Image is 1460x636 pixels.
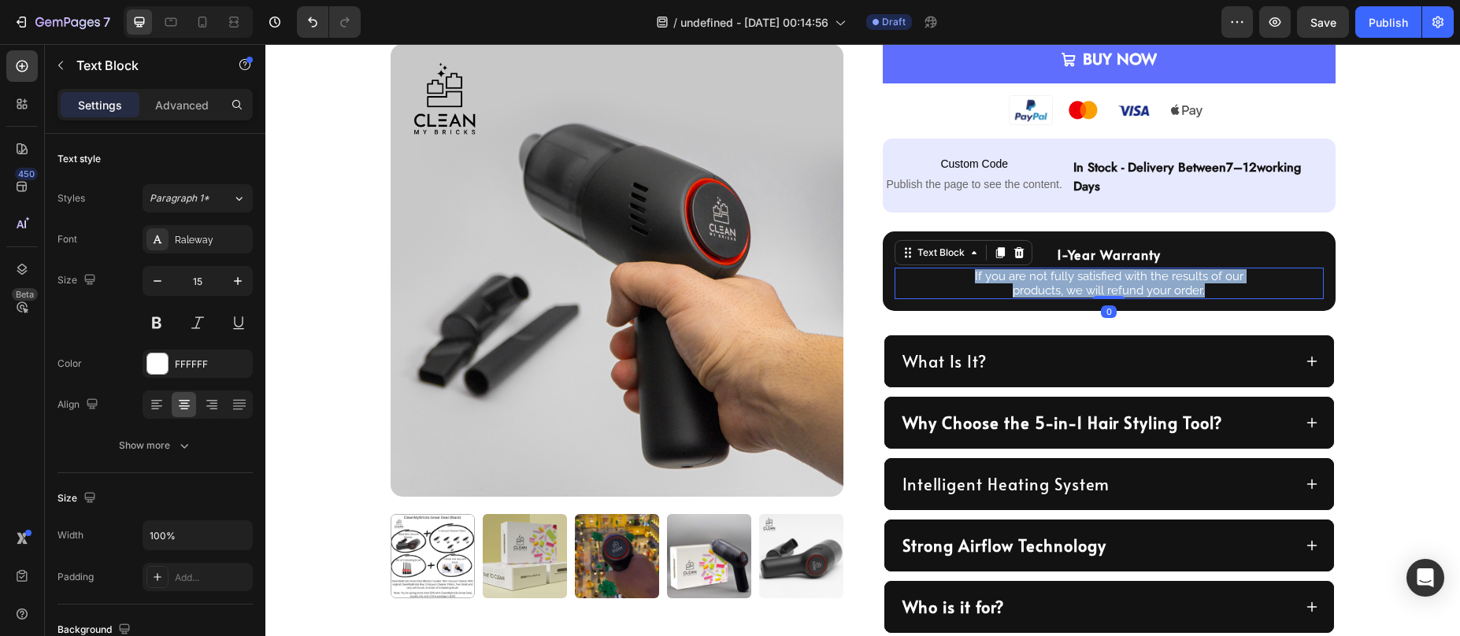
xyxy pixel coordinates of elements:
[637,552,739,574] strong: Who is it for?
[637,368,957,390] strong: Why Choose the 5-in-1 Hair Styling Tool?
[57,232,77,246] div: Font
[57,570,94,584] div: Padding
[806,113,1066,153] h2: Rich Text Editor. Editing area: main
[12,288,38,301] div: Beta
[1297,6,1349,38] button: Save
[15,168,38,180] div: 450
[57,431,253,460] button: Show more
[795,50,839,82] img: gempages_577679122386387472-32238d71-be23-47ed-b92f-9d2089b90f0f.png
[1369,14,1408,31] div: Publish
[6,6,117,38] button: 7
[629,199,1058,221] h2: Rich Text Editor. Editing area: main
[882,15,906,29] span: Draft
[899,50,943,82] img: gempages_577679122386387472-13e7dfff-99c2-4e3f-b485-4da988d00e64.png
[621,132,797,148] span: Publish the page to see the content.
[175,571,249,585] div: Add...
[155,97,209,113] p: Advanced
[743,50,787,82] img: gempages_577679122386387472-4eb6af67-6c5e-45f8-bf19-783b2a1b7fe5.png
[692,224,995,255] div: Rich Text Editor. Editing area: main
[673,14,677,31] span: /
[175,357,249,372] div: FFFFFF
[57,270,99,291] div: Size
[57,394,102,416] div: Align
[637,306,722,328] p: What Is It?
[57,357,82,371] div: Color
[808,114,1065,152] p: in stock - delivery between working days
[961,114,991,132] strong: 7–12
[57,152,101,166] div: Text style
[637,429,845,451] p: Intelligent Heating System
[791,202,895,219] strong: 1-Year Warranty
[78,97,122,113] p: Settings
[1310,16,1336,29] span: Save
[76,56,210,75] p: Text Block
[150,191,209,205] span: Paragraph 1*
[847,50,891,82] img: gempages_577679122386387472-fbb66019-b17e-4e3e-a963-0e896e81bab8.png
[297,6,361,38] div: Undo/Redo
[649,202,702,216] div: Text Block
[103,13,110,31] p: 7
[175,233,249,247] div: Raleway
[119,438,192,453] div: Show more
[57,488,99,509] div: Size
[1406,559,1444,597] div: Open Intercom Messenger
[836,261,851,274] div: 0
[143,521,252,549] input: Auto
[694,225,994,253] p: If you are not fully satisfied with the results of our products, we will refund your order.
[1355,6,1421,38] button: Publish
[57,191,85,205] div: Styles
[817,2,891,30] div: BUY NOW
[143,184,253,213] button: Paragraph 1*
[265,44,1460,636] iframe: To enrich screen reader interactions, please activate Accessibility in Grammarly extension settings
[637,490,841,512] strong: Strong Airflow Technology
[680,14,828,31] span: undefined - [DATE] 00:14:56
[621,110,797,129] span: Custom Code
[57,528,83,542] div: Width
[631,201,1057,220] p: ⁠⁠⁠⁠⁠⁠⁠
